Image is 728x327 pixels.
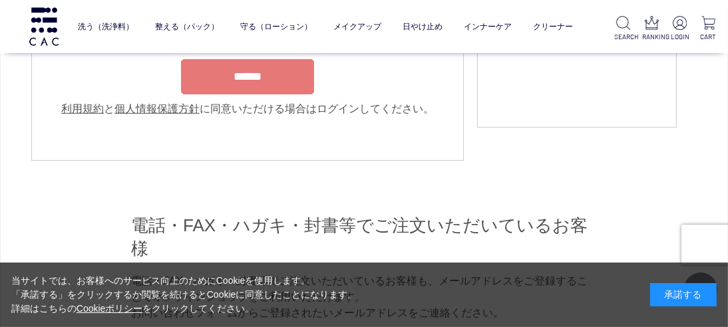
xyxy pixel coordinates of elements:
a: 利用規約 [61,103,104,114]
a: CART [699,16,717,42]
a: SEARCH [614,16,632,42]
a: メイクアップ [333,12,381,41]
a: LOGIN [671,16,689,42]
p: LOGIN [671,32,689,42]
a: インナーケア [464,12,512,41]
a: 整える（パック） [155,12,219,41]
p: CART [699,32,717,42]
a: 日やけ止め [403,12,443,41]
a: RANKING [643,16,661,42]
a: クリーナー [533,12,573,41]
p: RANKING [643,32,661,42]
a: 守る（ローション） [240,12,312,41]
img: logo [27,7,61,45]
div: 承諾する [650,283,717,306]
a: Cookieポリシー [77,303,143,314]
a: 個人情報保護方針 [114,103,200,114]
div: と に同意いただける場合はログインしてください。 [52,101,443,117]
p: SEARCH [614,32,632,42]
a: 洗う（洗浄料） [78,12,134,41]
div: 当サイトでは、お客様へのサービス向上のためにCookieを使用します。 「承諾する」をクリックするか閲覧を続けるとCookieに同意したことになります。 詳細はこちらの をクリックしてください。 [11,274,357,316]
h2: 電話・FAX・ハガキ・封書等でご注文いただいているお客様 [131,214,597,260]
